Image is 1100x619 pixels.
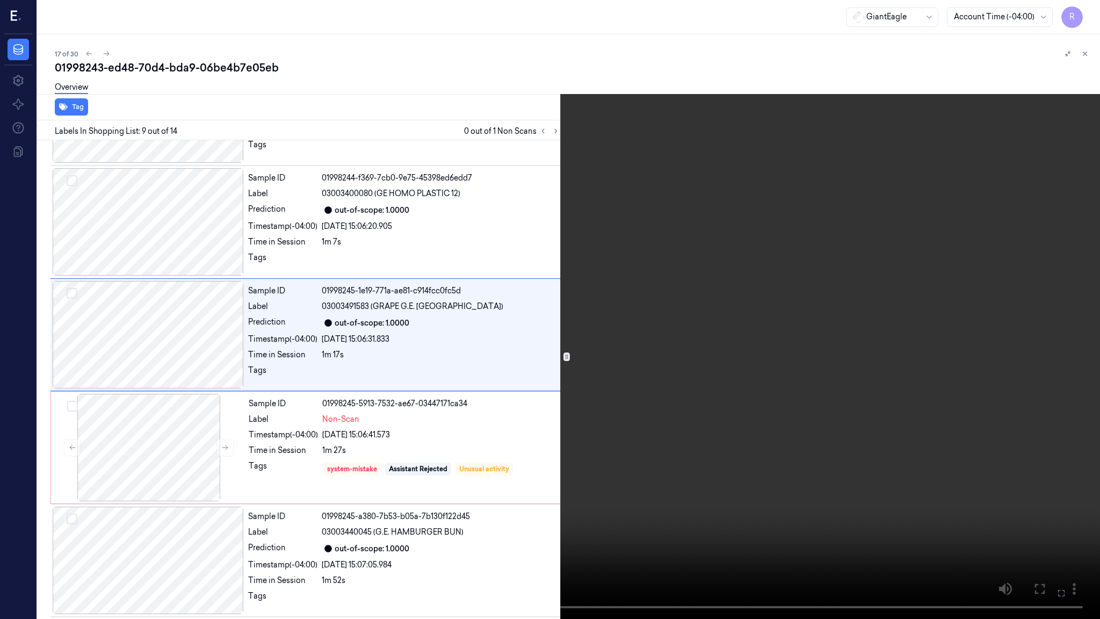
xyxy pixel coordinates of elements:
[322,188,460,199] span: 03003400080 (GE HOMO PLASTIC 12)
[335,543,409,555] div: out-of-scope: 1.0000
[322,334,560,345] div: [DATE] 15:06:31.833
[55,98,88,116] button: Tag
[249,398,318,409] div: Sample ID
[327,464,377,474] div: system-mistake
[335,205,409,216] div: out-of-scope: 1.0000
[335,318,409,329] div: out-of-scope: 1.0000
[248,204,317,217] div: Prediction
[67,175,77,186] button: Select row
[322,429,560,441] div: [DATE] 15:06:41.573
[67,401,78,412] button: Select row
[322,221,560,232] div: [DATE] 15:06:20.905
[322,398,560,409] div: 01998245-5913-7532-ae67-03447171ca34
[248,575,317,586] div: Time in Session
[1061,6,1083,28] button: R
[55,49,78,59] span: 17 of 30
[248,221,317,232] div: Timestamp (-04:00)
[322,414,359,425] span: Non-Scan
[389,464,447,474] div: Assistant Rejected
[248,285,317,297] div: Sample ID
[248,349,317,361] div: Time in Session
[67,288,77,299] button: Select row
[248,365,317,382] div: Tags
[322,301,503,312] span: 03003491583 (GRAPE G.E. [GEOGRAPHIC_DATA])
[322,172,560,184] div: 01998244-f369-7cb0-9e75-45398ed6edd7
[248,542,317,555] div: Prediction
[55,82,88,94] a: Overview
[464,125,562,138] span: 0 out of 1 Non Scans
[55,126,177,137] span: Labels In Shopping List: 9 out of 14
[322,575,560,586] div: 1m 52s
[248,511,317,522] div: Sample ID
[249,445,318,456] div: Time in Session
[322,285,560,297] div: 01998245-1e19-771a-ae81-c914fcc0fc5d
[249,429,318,441] div: Timestamp (-04:00)
[248,316,317,329] div: Prediction
[459,464,509,474] div: Unusual activity
[322,511,560,522] div: 01998245-a380-7b53-b05a-7b130f122d45
[249,414,318,425] div: Label
[248,559,317,571] div: Timestamp (-04:00)
[248,252,317,269] div: Tags
[248,334,317,345] div: Timestamp (-04:00)
[67,514,77,524] button: Select row
[248,139,317,156] div: Tags
[322,236,560,248] div: 1m 7s
[249,460,318,478] div: Tags
[322,445,560,456] div: 1m 27s
[322,559,560,571] div: [DATE] 15:07:05.984
[55,60,1091,75] div: 01998243-ed48-70d4-bda9-06be4b7e05eb
[248,236,317,248] div: Time in Session
[248,301,317,312] div: Label
[322,349,560,361] div: 1m 17s
[248,591,317,608] div: Tags
[248,172,317,184] div: Sample ID
[248,188,317,199] div: Label
[248,527,317,538] div: Label
[322,527,464,538] span: 03003440045 (G.E. HAMBURGER BUN)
